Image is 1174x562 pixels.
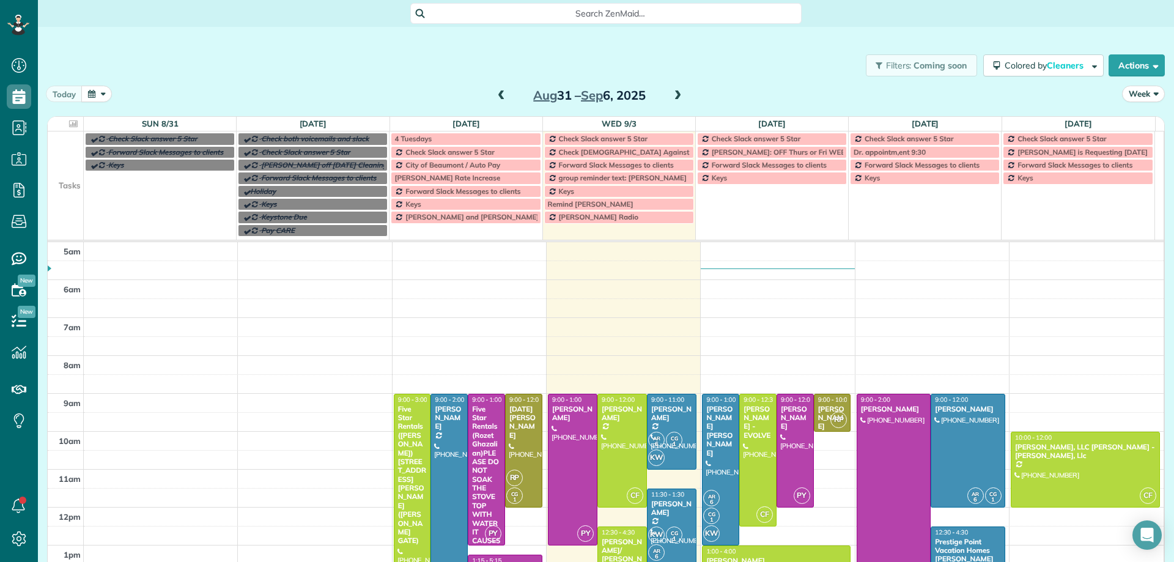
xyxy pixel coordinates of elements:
[648,449,665,466] span: KW
[64,322,81,332] span: 7am
[712,173,727,182] span: Keys
[261,173,376,182] span: Forward Slack Messages to clients
[703,525,720,542] span: KW
[46,86,83,102] button: today
[968,494,983,506] small: 6
[666,438,682,450] small: 1
[64,550,81,560] span: 1pm
[108,147,223,157] span: Forward Slack Messages to clients
[405,147,494,157] span: Check Slack answer 5 Star
[986,494,1001,506] small: 1
[435,396,464,404] span: 9:00 - 2:00
[934,405,1002,413] div: [PERSON_NAME]
[559,173,687,182] span: group reminder text: [PERSON_NAME]
[261,226,295,235] span: Pay CARE
[511,490,519,497] span: CG
[756,506,773,523] span: CF
[886,60,912,71] span: Filters:
[666,533,682,545] small: 1
[653,435,660,442] span: AR
[912,119,939,128] a: [DATE]
[506,470,523,486] span: RP
[472,396,501,404] span: 9:00 - 1:00
[577,525,594,542] span: PY
[781,396,814,404] span: 9:00 - 12:00
[434,405,464,431] div: [PERSON_NAME]
[972,490,979,497] span: AR
[509,405,539,440] div: [DATE][PERSON_NAME]
[758,119,786,128] a: [DATE]
[261,160,426,169] span: [PERSON_NAME] off [DATE] Cleaning Restaurant
[59,474,81,484] span: 11am
[651,500,693,517] div: [PERSON_NAME]
[108,160,124,169] span: Keys
[743,405,773,440] div: [PERSON_NAME] - EVOLVE
[1122,86,1165,102] button: Week
[250,187,276,196] span: Holiday
[59,436,81,446] span: 10am
[671,435,678,442] span: CG
[704,497,719,508] small: 6
[398,396,427,404] span: 9:00 - 3:00
[513,89,666,102] h2: 31 – 6, 2025
[1047,60,1085,71] span: Cleaners
[509,396,542,404] span: 9:00 - 12:00
[1065,119,1092,128] a: [DATE]
[261,147,350,157] span: Check Slack answer 5 Star
[1017,160,1132,169] span: Forward Slack Messages to clients
[818,405,847,440] div: [PERSON_NAME] EVOLVE
[507,494,522,506] small: 1
[865,173,880,182] span: Keys
[18,306,35,318] span: New
[59,512,81,522] span: 12pm
[935,396,968,404] span: 9:00 - 12:00
[485,525,501,542] span: PY
[914,60,967,71] span: Coming soon
[261,212,307,221] span: Keystone Due
[865,134,953,143] span: Check Slack answer 5 Star
[261,134,369,143] span: Check both voicemails and slack
[108,134,197,143] span: Check Slack answer 5 Star
[602,119,637,128] a: Wed 9/3
[989,490,997,497] span: CG
[548,199,633,209] span: Remind [PERSON_NAME]
[64,246,81,256] span: 5am
[712,160,827,169] span: Forward Slack Messages to clients
[1017,173,1033,182] span: Keys
[1015,434,1052,442] span: 10:00 - 12:00
[559,134,648,143] span: Check Slack answer 5 Star
[397,405,427,545] div: Five Star Rentals ([PERSON_NAME]) [STREET_ADDRESS][PERSON_NAME] ([PERSON_NAME] GATE)
[552,396,581,404] span: 9:00 - 1:00
[1109,54,1165,76] button: Actions
[854,147,926,157] span: Dr. appointm,ent 9:30
[394,173,500,182] span: [PERSON_NAME] Rate Increase
[452,119,480,128] a: [DATE]
[830,412,847,428] span: RP
[860,405,928,413] div: [PERSON_NAME]
[712,134,800,143] span: Check Slack answer 5 Star
[706,547,736,555] span: 1:00 - 4:00
[601,405,643,423] div: [PERSON_NAME]
[394,134,432,143] span: 4 Tuesdays
[64,360,81,370] span: 8am
[706,405,736,457] div: [PERSON_NAME] [PERSON_NAME]
[704,514,719,526] small: 1
[1132,520,1162,550] div: Open Intercom Messenger
[559,160,674,169] span: Forward Slack Messages to clients
[708,493,715,500] span: AR
[405,160,500,169] span: City of Beaumont / Auto Pay
[261,199,276,209] span: Keys
[671,530,678,536] span: CG
[706,396,736,404] span: 9:00 - 1:00
[794,487,810,504] span: PY
[405,212,597,221] span: [PERSON_NAME] and [PERSON_NAME] Off Every [DATE]
[559,147,734,157] span: Check [DEMOGRAPHIC_DATA] Against Spreadsheet
[559,187,574,196] span: Keys
[744,396,777,404] span: 9:00 - 12:30
[18,275,35,287] span: New
[865,160,980,169] span: Forward Slack Messages to clients
[780,405,810,431] div: [PERSON_NAME]
[1140,487,1156,504] span: CF
[861,396,890,404] span: 9:00 - 2:00
[983,54,1104,76] button: Colored byCleaners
